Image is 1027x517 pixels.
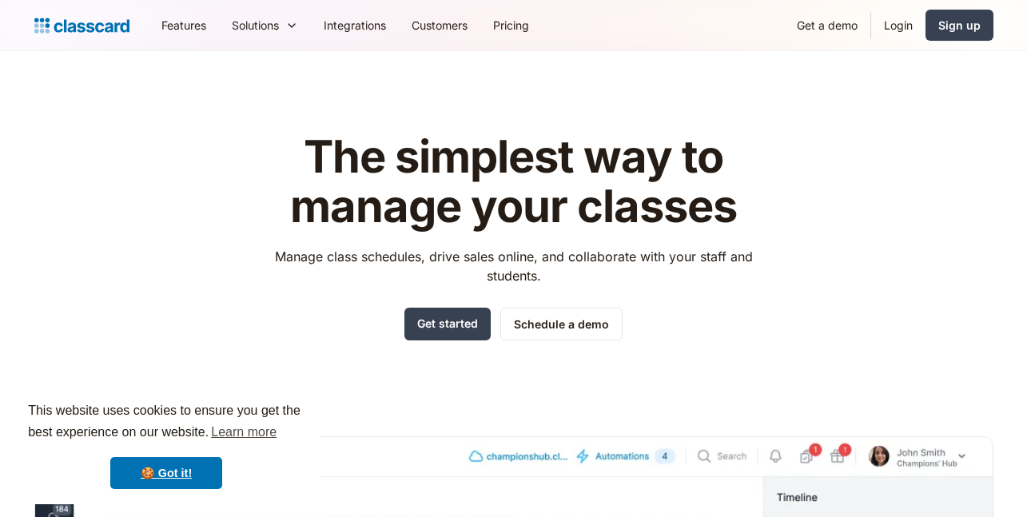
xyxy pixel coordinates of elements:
[871,7,925,43] a: Login
[500,308,623,340] a: Schedule a demo
[110,457,222,489] a: dismiss cookie message
[480,7,542,43] a: Pricing
[209,420,279,444] a: learn more about cookies
[311,7,399,43] a: Integrations
[925,10,993,41] a: Sign up
[232,17,279,34] div: Solutions
[404,308,491,340] a: Get started
[34,14,129,37] a: home
[28,401,305,444] span: This website uses cookies to ensure you get the best experience on our website.
[260,247,767,285] p: Manage class schedules, drive sales online, and collaborate with your staff and students.
[938,17,981,34] div: Sign up
[260,133,767,231] h1: The simplest way to manage your classes
[784,7,870,43] a: Get a demo
[399,7,480,43] a: Customers
[149,7,219,43] a: Features
[13,386,320,504] div: cookieconsent
[219,7,311,43] div: Solutions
